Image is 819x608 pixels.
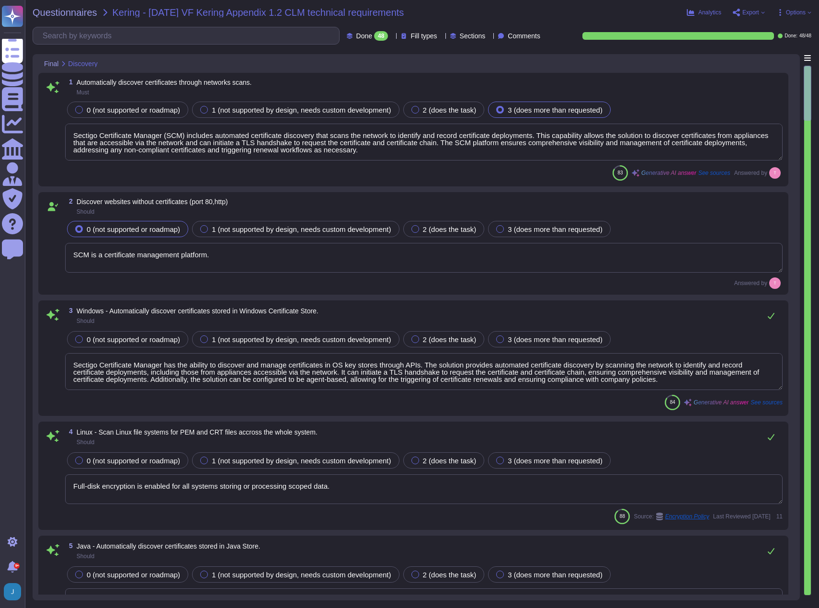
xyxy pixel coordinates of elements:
[713,514,771,519] span: Last Reviewed [DATE]
[799,34,811,38] span: 48 / 48
[77,208,94,215] span: Should
[423,457,477,465] span: 2 (does the task)
[665,514,709,519] span: Encryption Policy
[77,439,94,446] span: Should
[65,243,783,273] textarea: SCM is a certificate management platform.
[44,60,58,67] span: Final
[410,33,437,39] span: Fill types
[65,307,73,314] span: 3
[785,34,797,38] span: Done:
[212,106,391,114] span: 1 (not supported by design, needs custom development)
[769,277,781,289] img: user
[687,9,721,16] button: Analytics
[77,89,89,96] span: Must
[508,106,603,114] span: 3 (does more than requested)
[77,318,94,324] span: Should
[77,198,228,206] span: Discover websites without certificates (port 80,http)
[212,225,391,233] span: 1 (not supported by design, needs custom development)
[212,335,391,344] span: 1 (not supported by design, needs custom development)
[212,457,391,465] span: 1 (not supported by design, needs custom development)
[65,542,73,549] span: 5
[694,400,749,405] span: Generative AI answer
[423,106,477,114] span: 2 (does the task)
[77,428,318,436] span: Linux - Scan Linux file systems for PEM and CRT files accross the whole system.
[33,8,97,17] span: Questionnaires
[87,457,180,465] span: 0 (not supported or roadmap)
[460,33,486,39] span: Sections
[508,225,603,233] span: 3 (does more than requested)
[38,27,339,44] input: Search by keywords
[617,170,623,175] span: 83
[423,571,477,579] span: 2 (does the task)
[742,10,759,15] span: Export
[65,79,73,85] span: 1
[508,571,603,579] span: 3 (does more than requested)
[634,513,709,520] span: Source:
[14,563,20,569] div: 9+
[87,225,180,233] span: 0 (not supported or roadmap)
[2,581,28,602] button: user
[374,31,388,41] div: 48
[77,307,318,315] span: Windows - Automatically discover certificates stored in Windows Certificate Store.
[65,353,783,390] textarea: Sectigo Certificate Manager has the ability to discover and manage certificates in OS key stores ...
[769,167,781,179] img: user
[77,553,94,560] span: Should
[508,457,603,465] span: 3 (does more than requested)
[508,33,540,39] span: Comments
[620,514,625,519] span: 88
[698,10,721,15] span: Analytics
[68,60,97,67] span: Discovery
[423,335,477,344] span: 2 (does the task)
[113,8,404,17] span: Kering - [DATE] VF Kering Appendix 1.2 CLM technical requirements
[751,400,783,405] span: See sources
[4,583,21,600] img: user
[77,542,261,550] span: Java - Automatically discover certificates stored in Java Store.
[65,198,73,205] span: 2
[87,335,180,344] span: 0 (not supported or roadmap)
[65,428,73,435] span: 4
[65,124,783,161] textarea: Sectigo Certificate Manager (SCM) includes automated certificate discovery that scans the network...
[423,225,477,233] span: 2 (does the task)
[734,170,767,176] span: Answered by
[212,571,391,579] span: 1 (not supported by design, needs custom development)
[641,170,696,176] span: Generative AI answer
[508,335,603,344] span: 3 (does more than requested)
[698,170,730,176] span: See sources
[87,106,180,114] span: 0 (not supported or roadmap)
[734,280,767,286] span: Answered by
[774,514,783,519] span: 11
[786,10,806,15] span: Options
[670,400,675,405] span: 84
[77,79,252,86] span: Automatically discover certificates through networks scans.
[356,33,372,39] span: Done
[65,474,783,504] textarea: Full-disk encryption is enabled for all systems storing or processing scoped data.
[87,571,180,579] span: 0 (not supported or roadmap)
